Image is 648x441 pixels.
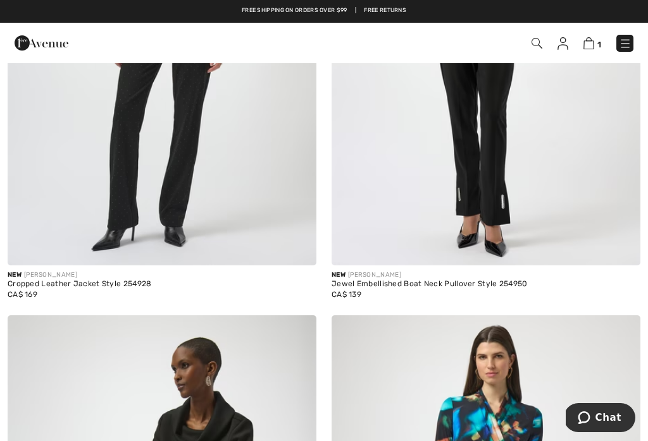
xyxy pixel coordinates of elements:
span: CA$ 169 [8,290,37,299]
span: New [8,271,22,279]
img: 1ère Avenue [15,30,68,56]
div: Cropped Leather Jacket Style 254928 [8,280,316,289]
img: Search [532,38,542,49]
span: 1 [597,40,601,49]
span: New [332,271,346,279]
img: Shopping Bag [583,37,594,49]
img: My Info [558,37,568,50]
div: Jewel Embellished Boat Neck Pullover Style 254950 [332,280,640,289]
a: 1ère Avenue [15,36,68,48]
span: CA$ 139 [332,290,361,299]
a: Free Returns [364,6,406,15]
span: | [355,6,356,15]
iframe: Opens a widget where you can chat to one of our agents [566,403,635,435]
a: Free shipping on orders over $99 [242,6,347,15]
div: [PERSON_NAME] [8,270,316,280]
a: 1 [583,35,601,51]
div: [PERSON_NAME] [332,270,640,280]
img: Menu [619,37,632,50]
